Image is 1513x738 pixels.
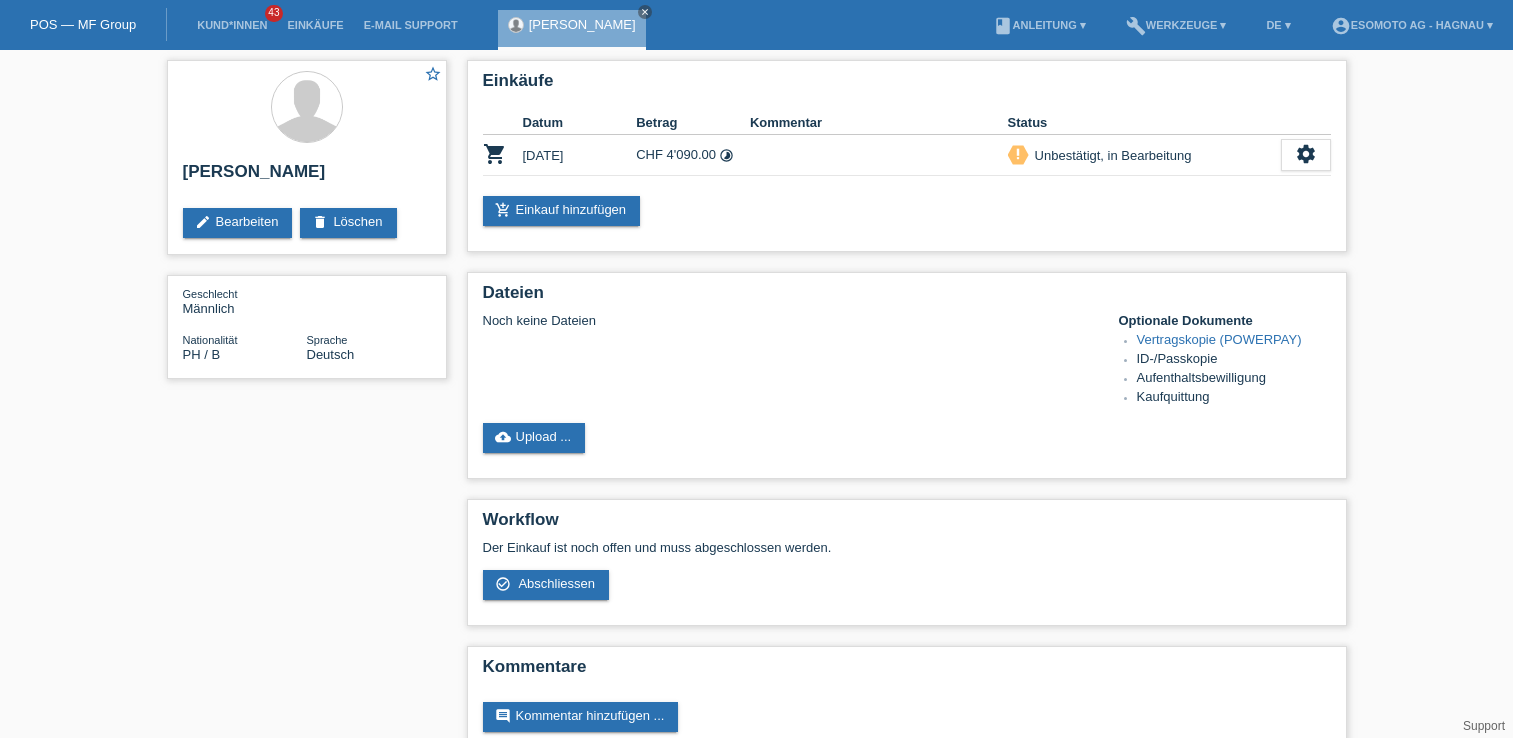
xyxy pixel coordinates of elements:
li: ID-/Passkopie [1137,351,1331,370]
span: Sprache [307,334,348,346]
h4: Optionale Dokumente [1119,313,1331,328]
i: book [993,16,1013,36]
i: priority_high [1011,147,1025,161]
a: DE ▾ [1256,19,1300,31]
a: Vertragskopie (POWERPAY) [1137,332,1302,347]
a: deleteLöschen [300,208,396,238]
span: 43 [265,5,283,22]
i: Fixe Raten (12 Raten) [719,148,734,163]
span: Deutsch [307,347,355,362]
div: Noch keine Dateien [483,313,1094,328]
a: E-Mail Support [354,19,468,31]
i: comment [495,708,511,724]
a: Support [1463,719,1505,733]
th: Kommentar [750,111,1008,135]
td: CHF 4'090.00 [636,135,750,176]
h2: Workflow [483,510,1331,540]
a: Kund*innen [187,19,277,31]
i: check_circle_outline [495,576,511,592]
a: Einkäufe [277,19,353,31]
div: Unbestätigt, in Bearbeitung [1029,145,1192,166]
i: account_circle [1331,16,1351,36]
a: POS — MF Group [30,17,136,32]
a: check_circle_outline Abschliessen [483,570,610,600]
span: Geschlecht [183,288,238,300]
td: [DATE] [523,135,637,176]
span: Philippinen / B / 10.07.2014 [183,347,221,362]
i: settings [1295,143,1317,165]
a: bookAnleitung ▾ [983,19,1096,31]
span: Abschliessen [518,576,595,591]
a: cloud_uploadUpload ... [483,423,586,453]
i: build [1126,16,1146,36]
div: Männlich [183,286,307,316]
i: delete [312,214,328,230]
a: add_shopping_cartEinkauf hinzufügen [483,196,641,226]
th: Status [1008,111,1281,135]
i: edit [195,214,211,230]
i: star_border [424,65,442,83]
li: Kaufquittung [1137,389,1331,408]
th: Datum [523,111,637,135]
a: commentKommentar hinzufügen ... [483,702,679,732]
a: account_circleEsomoto AG - Hagnau ▾ [1321,19,1503,31]
i: add_shopping_cart [495,202,511,218]
h2: [PERSON_NAME] [183,162,431,192]
i: cloud_upload [495,429,511,445]
i: close [640,7,650,17]
h2: Einkäufe [483,71,1331,101]
h2: Kommentare [483,657,1331,687]
a: editBearbeiten [183,208,293,238]
p: Der Einkauf ist noch offen und muss abgeschlossen werden. [483,540,1331,555]
th: Betrag [636,111,750,135]
span: Nationalität [183,334,238,346]
a: close [638,5,652,19]
a: buildWerkzeuge ▾ [1116,19,1237,31]
h2: Dateien [483,283,1331,313]
a: star_border [424,65,442,86]
li: Aufenthaltsbewilligung [1137,370,1331,389]
i: POSP00028569 [483,142,507,166]
a: [PERSON_NAME] [529,17,636,32]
